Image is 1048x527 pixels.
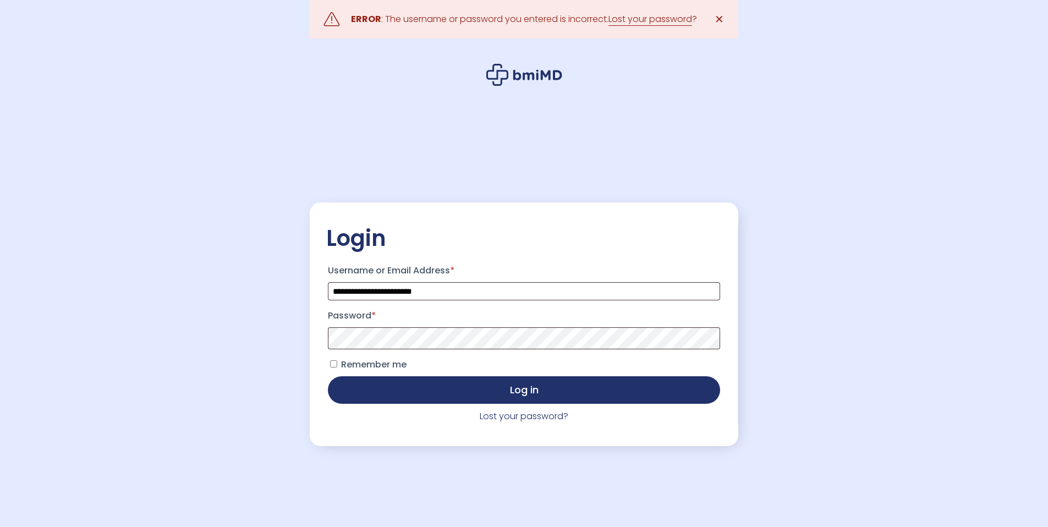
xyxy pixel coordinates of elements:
[480,410,568,422] a: Lost your password?
[351,12,697,27] div: : The username or password you entered is incorrect. ?
[715,12,724,27] span: ✕
[328,262,720,279] label: Username or Email Address
[608,13,692,26] a: Lost your password
[351,13,381,25] strong: ERROR
[330,360,337,367] input: Remember me
[328,307,720,325] label: Password
[328,376,720,404] button: Log in
[326,224,722,252] h2: Login
[341,358,407,371] span: Remember me
[708,8,730,30] a: ✕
